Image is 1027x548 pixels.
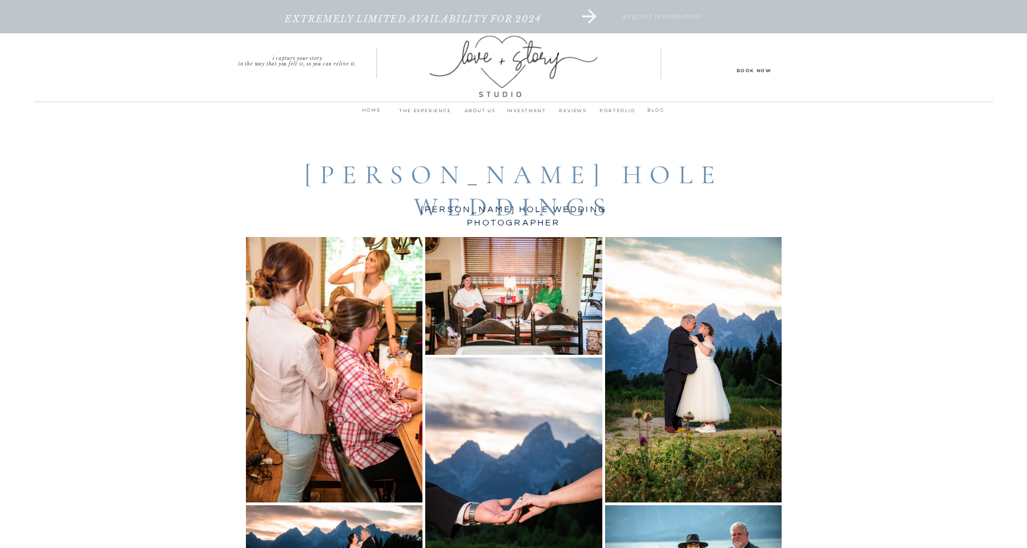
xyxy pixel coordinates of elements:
a: INVESTMENT [503,106,550,122]
a: home [356,105,386,121]
a: request information [564,14,760,36]
a: Book Now [704,66,804,74]
h3: [PERSON_NAME] hole wedding photographer [391,203,636,214]
a: ABOUT us [457,106,503,122]
a: REVIEWS [550,106,596,122]
a: THE EXPERIENCE [394,106,457,122]
a: I capture your storyin the way that you felt it, so you can relive it. [218,56,377,63]
a: extremely limited availability for 2024 [248,14,578,36]
a: BLOG [641,105,671,116]
a: PORTFOLIO [596,106,639,122]
p: I capture your story in the way that you felt it, so you can relive it. [218,56,377,63]
h1: [PERSON_NAME] hole weddings [246,159,781,199]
